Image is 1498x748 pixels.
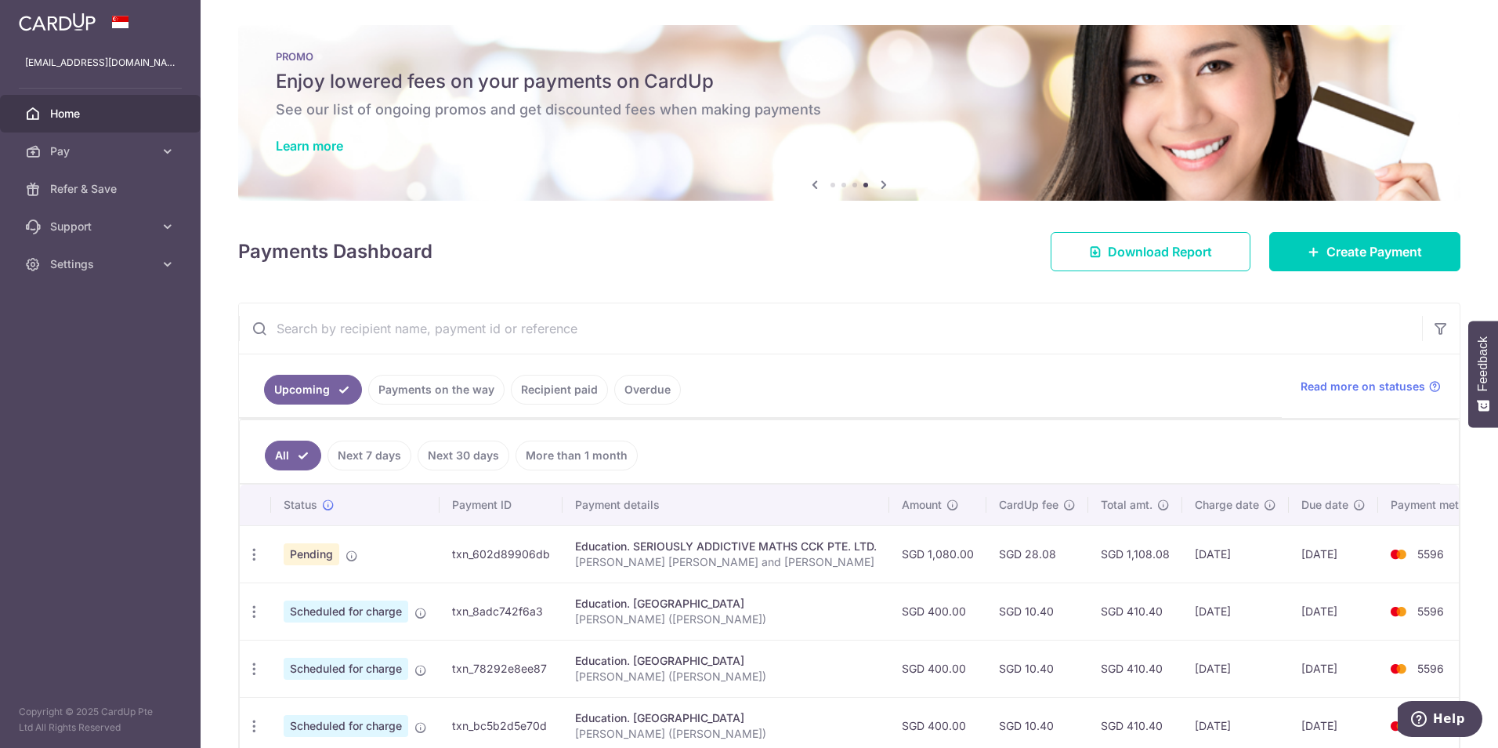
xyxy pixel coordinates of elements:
[25,55,175,71] p: [EMAIL_ADDRESS][DOMAIN_NAME]
[1301,497,1348,513] span: Due date
[1088,640,1182,697] td: SGD 410.40
[327,441,411,470] a: Next 7 days
[575,612,877,627] p: [PERSON_NAME] ([PERSON_NAME])
[1383,545,1414,564] img: Bank Card
[575,539,877,554] div: Education. SERIOUSLY ADDICTIVE MATHS CCK PTE. LTD.
[284,497,317,513] span: Status
[1417,662,1444,675] span: 5596
[284,658,408,680] span: Scheduled for charge
[614,375,681,405] a: Overdue
[1101,497,1152,513] span: Total amt.
[1289,640,1378,697] td: [DATE]
[1378,485,1497,525] th: Payment method
[511,375,608,405] a: Recipient paid
[1301,379,1441,394] a: Read more on statuses
[1088,583,1182,640] td: SGD 410.40
[889,583,986,640] td: SGD 400.00
[368,375,505,405] a: Payments on the way
[50,256,154,272] span: Settings
[575,710,877,726] div: Education. [GEOGRAPHIC_DATA]
[239,303,1422,354] input: Search by recipient name, payment id or reference
[1417,605,1444,618] span: 5596
[1088,525,1182,583] td: SGD 1,108.08
[1289,583,1378,640] td: [DATE]
[238,238,432,266] h4: Payments Dashboard
[276,138,343,154] a: Learn more
[440,583,563,640] td: txn_8adc742f6a3
[986,583,1088,640] td: SGD 10.40
[1417,547,1444,561] span: 5596
[1468,321,1498,427] button: Feedback - Show survey
[50,106,154,122] span: Home
[284,715,408,737] span: Scheduled for charge
[1051,232,1250,271] a: Download Report
[1383,602,1414,621] img: Bank Card
[276,69,1423,94] h5: Enjoy lowered fees on your payments on CardUp
[276,100,1423,119] h6: See our list of ongoing promos and get discounted fees when making payments
[50,181,154,197] span: Refer & Save
[1383,717,1414,735] img: Bank Card
[1398,701,1482,740] iframe: Opens a widget where you can find more information
[19,13,96,31] img: CardUp
[516,441,638,470] a: More than 1 month
[284,601,408,623] span: Scheduled for charge
[1269,232,1460,271] a: Create Payment
[986,525,1088,583] td: SGD 28.08
[1182,525,1289,583] td: [DATE]
[1182,583,1289,640] td: [DATE]
[575,596,877,612] div: Education. [GEOGRAPHIC_DATA]
[265,441,321,470] a: All
[889,525,986,583] td: SGD 1,080.00
[1301,379,1425,394] span: Read more on statuses
[1108,242,1212,261] span: Download Report
[999,497,1058,513] span: CardUp fee
[1476,336,1490,391] span: Feedback
[986,640,1088,697] td: SGD 10.40
[1326,242,1422,261] span: Create Payment
[889,640,986,697] td: SGD 400.00
[575,726,877,742] p: [PERSON_NAME] ([PERSON_NAME])
[238,25,1460,201] img: Latest Promos banner
[575,653,877,669] div: Education. [GEOGRAPHIC_DATA]
[1289,525,1378,583] td: [DATE]
[284,543,339,565] span: Pending
[50,143,154,159] span: Pay
[1195,497,1259,513] span: Charge date
[563,485,889,525] th: Payment details
[440,485,563,525] th: Payment ID
[1182,640,1289,697] td: [DATE]
[1383,659,1414,678] img: Bank Card
[440,525,563,583] td: txn_602d89906db
[440,640,563,697] td: txn_78292e8ee87
[575,554,877,570] p: [PERSON_NAME] [PERSON_NAME] and [PERSON_NAME]
[418,441,509,470] a: Next 30 days
[902,497,942,513] span: Amount
[264,375,362,405] a: Upcoming
[575,669,877,684] p: [PERSON_NAME] ([PERSON_NAME])
[276,50,1423,63] p: PROMO
[50,219,154,234] span: Support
